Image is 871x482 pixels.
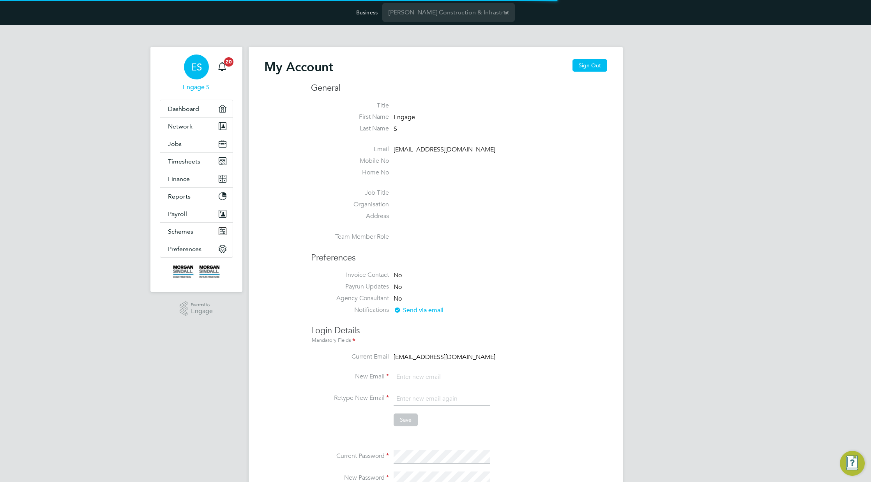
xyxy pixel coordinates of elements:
[311,169,389,177] label: Home No
[224,57,233,67] span: 20
[394,125,397,133] span: S
[311,113,389,121] label: First Name
[160,83,233,92] span: Engage S
[356,9,378,16] label: Business
[311,306,389,314] label: Notifications
[394,413,418,426] button: Save
[840,451,865,476] button: Engage Resource Center
[311,189,389,197] label: Job Title
[394,353,495,361] span: [EMAIL_ADDRESS][DOMAIN_NAME]
[311,201,389,209] label: Organisation
[311,373,389,381] label: New Email
[311,212,389,220] label: Address
[311,102,389,110] label: Title
[160,170,233,187] button: Finance
[191,301,213,308] span: Powered by
[311,353,389,361] label: Current Email
[394,295,402,303] span: No
[311,245,607,264] h3: Preferences
[311,145,389,153] label: Email
[168,245,201,253] span: Preferences
[168,175,190,183] span: Finance
[160,188,233,205] button: Reports
[191,308,213,315] span: Engage
[311,317,607,345] h3: Login Details
[168,105,199,113] span: Dashboard
[572,59,607,72] button: Sign Out
[311,283,389,291] label: Payrun Updates
[394,370,490,384] input: Enter new email
[168,228,193,235] span: Schemes
[311,125,389,133] label: Last Name
[168,140,182,148] span: Jobs
[311,474,389,482] label: New Password
[168,123,193,130] span: Network
[394,392,490,406] input: Enter new email again
[160,153,233,170] button: Timesheets
[168,158,200,165] span: Timesheets
[311,452,389,460] label: Current Password
[191,62,202,72] span: ES
[311,394,389,402] label: Retype New Email
[180,301,213,316] a: Powered byEngage
[311,157,389,165] label: Mobile No
[394,283,402,291] span: No
[311,83,607,94] h3: General
[394,306,443,314] span: Send via email
[160,100,233,117] a: Dashboard
[150,47,242,292] nav: Main navigation
[311,294,389,303] label: Agency Consultant
[160,118,233,135] button: Network
[168,193,191,200] span: Reports
[173,266,220,278] img: morgansindall-logo-retina.png
[394,146,495,153] span: [EMAIL_ADDRESS][DOMAIN_NAME]
[160,205,233,222] button: Payroll
[264,59,333,75] h2: My Account
[311,336,607,345] div: Mandatory Fields
[214,55,230,79] a: 20
[160,240,233,257] button: Preferences
[160,266,233,278] a: Go to home page
[311,233,389,241] label: Team Member Role
[160,55,233,92] a: ESEngage S
[394,271,402,279] span: No
[168,210,187,218] span: Payroll
[160,135,233,152] button: Jobs
[394,114,415,121] span: Engage
[311,271,389,279] label: Invoice Contact
[160,223,233,240] button: Schemes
